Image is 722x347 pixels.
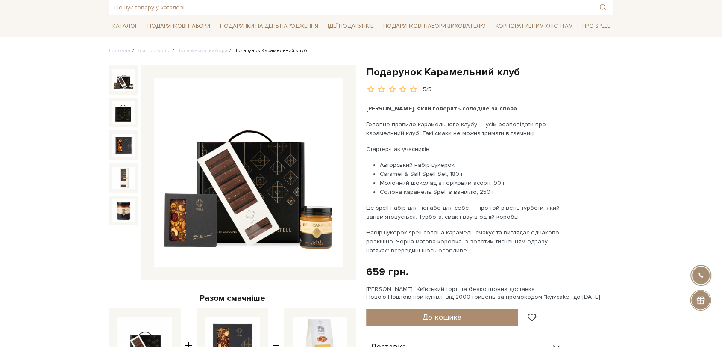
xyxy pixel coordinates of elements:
li: Подарунок Карамельний клуб [227,47,307,55]
a: Ідеї подарунків [324,20,377,33]
p: Головне правило карамельного клубу — усім розповідати про карамельний клуб. Такі смаки не можна т... [366,120,566,138]
li: Авторський набір цукерок [380,160,566,169]
img: Подарунок Карамельний клуб [154,78,343,267]
a: Подарункові набори [176,47,227,54]
h1: Подарунок Карамельний клуб [366,65,613,79]
div: Разом смачніше [109,293,356,304]
span: До кошика [423,312,461,322]
div: [PERSON_NAME] "Київський торт" та безкоштовна доставка Новою Поштою при купівлі від 2000 гривень ... [366,285,613,301]
div: 5/5 [423,86,431,94]
a: Подарункові набори [144,20,214,33]
li: Молочний шоколад з горіховим асорті, 90 г [380,178,566,187]
img: Подарунок Карамельний клуб [112,101,135,124]
a: Подарунки на День народження [217,20,322,33]
a: Вся продукція [136,47,170,54]
div: 659 грн. [366,265,408,279]
a: Головна [109,47,130,54]
li: Caramel & Salt Spell Set, 180 г [380,169,566,178]
p: Стартер-пак учасників: [366,145,566,154]
a: Корпоративним клієнтам [492,19,576,33]
a: Подарункові набори вихователю [380,19,489,33]
img: Подарунок Карамельний клуб [112,167,135,189]
img: Подарунок Карамельний клуб [112,69,135,91]
a: Про Spell [579,20,613,33]
img: Подарунок Карамельний клуб [112,199,135,222]
li: Солона карамель Spell з ваніллю, 250 г [380,187,566,196]
img: Подарунок Карамельний клуб [112,134,135,156]
p: Це spell набір для неї або для себе — про той рівень турботи, який запам’ятовується. Турбота, сма... [366,203,566,221]
button: До кошика [366,309,518,326]
a: Каталог [109,20,141,33]
b: [PERSON_NAME], який говорить солодше за слова [366,105,517,112]
p: Набір цукерок spell солона карамель смакує та виглядає однаково розкішно. Чорна матова коробка із... [366,228,566,255]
